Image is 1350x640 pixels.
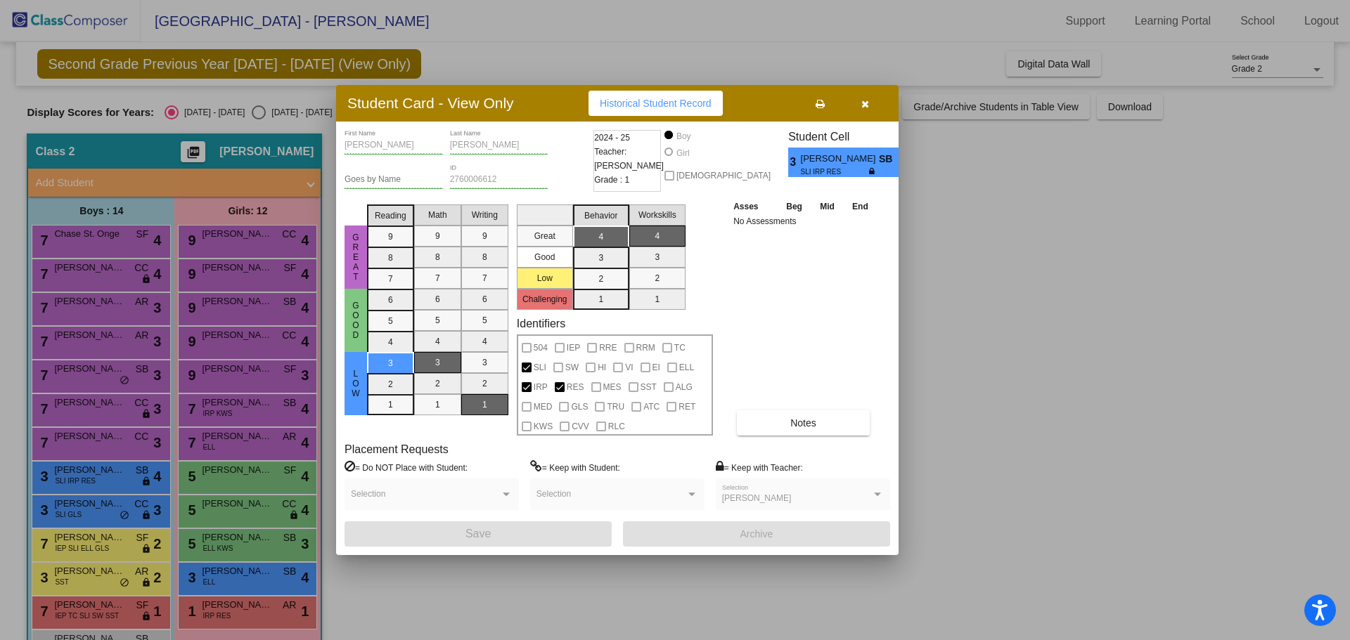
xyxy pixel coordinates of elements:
th: Asses [730,199,777,214]
div: Girl [676,147,690,159]
label: Identifiers [517,317,565,330]
span: 4 [899,154,911,171]
label: = Keep with Student: [530,460,620,474]
span: EI [652,359,660,376]
span: 504 [534,339,548,356]
span: Archive [740,528,773,540]
span: Low [349,369,362,398]
span: TRU [607,398,624,415]
span: CVV [572,418,589,435]
span: TC [674,339,686,356]
span: Teacher: [PERSON_NAME] [594,145,664,173]
span: IRP [534,379,548,396]
span: GLS [571,398,588,415]
span: RET [679,398,695,415]
span: Save [465,528,491,540]
span: Good [349,301,362,340]
span: Great [349,233,362,282]
span: MED [534,398,553,415]
span: RRM [636,339,655,356]
span: RLC [608,418,625,435]
label: = Keep with Teacher: [716,460,803,474]
span: Grade : 1 [594,173,629,187]
span: IEP [567,339,580,356]
span: SLI [534,359,546,376]
span: ATC [643,398,660,415]
span: Notes [790,417,816,429]
span: SW [565,359,579,376]
span: [DEMOGRAPHIC_DATA] [676,167,771,184]
h3: Student Cell [788,130,911,143]
label: = Do NOT Place with Student: [345,460,468,474]
span: Historical Student Record [600,98,712,109]
span: SB [879,152,899,166]
th: Beg [777,199,811,214]
th: End [843,199,877,214]
div: Boy [676,130,691,143]
span: HI [598,359,606,376]
span: VI [625,359,633,376]
span: ALG [676,379,693,396]
label: Placement Requests [345,443,449,456]
h3: Student Card - View Only [347,94,514,112]
td: No Assessments [730,214,877,228]
button: Save [345,521,612,547]
input: goes by name [345,175,443,185]
span: SST [641,379,657,396]
th: Mid [811,199,843,214]
span: 2024 - 25 [594,131,630,145]
span: MES [603,379,622,396]
span: RRE [599,339,617,356]
input: Enter ID [450,175,548,185]
span: 3 [788,154,800,171]
button: Archive [623,521,890,547]
button: Historical Student Record [589,91,723,116]
span: KWS [534,418,553,435]
span: [PERSON_NAME] [722,493,792,503]
span: [PERSON_NAME] [801,152,879,166]
span: ELL [679,359,694,376]
span: SLI IRP RES [801,166,869,177]
button: Notes [737,410,870,436]
span: RES [567,379,584,396]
